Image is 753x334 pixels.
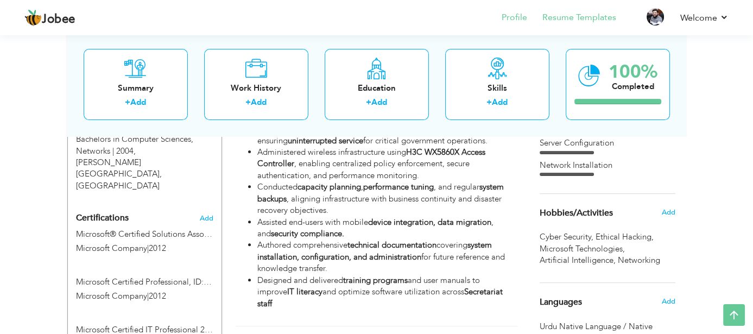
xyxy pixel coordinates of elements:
strong: Secretariat staff [257,286,503,308]
span: Artificial Intelligence [540,255,618,266]
label: + [125,97,130,109]
strong: IT literacy [287,286,322,297]
strong: security compliance. [271,228,344,239]
span: Networking [618,255,662,266]
span: Microsoft Technologies [540,243,627,255]
div: Completed [609,81,657,92]
div: Skills [454,83,541,94]
li: Authored comprehensive covering for future reference and knowledge transfer. [257,240,517,274]
span: Cyber Security [540,231,596,243]
span: Bachelors in Computer Sciences, Allama Iqbal Open University Islamabad, 2004 [76,134,193,156]
strong: system installation, configuration, and administration [257,240,492,262]
li: Administered wireless infrastructure using , enabling centralized policy enforcement, secure auth... [257,147,517,181]
label: + [245,97,251,109]
strong: H3C WX5860X Access Controller [257,147,485,169]
span: , [591,231,593,242]
div: Work History [213,83,300,94]
strong: data migration [438,217,491,228]
a: Welcome [680,11,729,24]
span: Hobbies/Activities [540,209,613,218]
strong: training programs [343,275,408,286]
span: Add the certifications you’ve earned. [200,215,213,222]
div: Bachelors in Computer Sciences, 2004 [68,134,222,192]
span: Add [661,207,675,217]
strong: performance tuning [363,181,434,192]
span: Ethical Hacking [596,231,656,243]
span: | [147,291,149,301]
span: | [147,243,149,254]
a: Profile [502,11,527,24]
label: Microsoft® Certified Solutions Associate, ID: 7704248 [76,229,213,240]
a: Add [130,97,146,108]
img: Profile Img [647,8,664,26]
a: Jobee [24,9,75,27]
strong: device integration, [368,217,435,228]
span: [PERSON_NAME][GEOGRAPHIC_DATA], [GEOGRAPHIC_DATA] [76,157,162,191]
label: + [486,97,492,109]
div: Add your educational degree. [76,110,213,192]
li: Designed and delivered and user manuals to improve and optimize software utilization across [257,275,517,310]
span: 2012 [149,243,166,254]
li: Assisted end-users with mobile , and [257,217,517,240]
span: Microsoft Company [76,291,147,301]
img: jobee.io [24,9,42,27]
div: Network Installation [540,160,675,171]
span: Jobee [42,14,75,26]
a: Add [492,97,508,108]
span: Add [661,297,675,306]
label: Microsoft Certified Professional, ID: 7704248 [76,276,213,288]
span: , [623,243,625,254]
div: Summary [92,83,179,94]
strong: technical documentation [347,240,436,250]
div: Education [333,83,420,94]
strong: capacity planning [298,181,361,192]
div: Server Configuration [540,137,675,149]
span: , [613,255,616,266]
a: Resume Templates [542,11,616,24]
strong: uninterrupted service [288,135,363,146]
strong: system backups [257,181,504,204]
span: Languages [540,298,582,307]
span: , [651,231,654,242]
span: Microsoft Company [76,243,147,254]
span: Urdu Native Language / Native [540,321,653,332]
span: 2012 [149,291,166,301]
a: Add [251,97,267,108]
span: Certifications [76,212,129,224]
div: Share some of your professional and personal interests. [531,194,684,232]
label: + [366,97,371,109]
a: Add [371,97,387,108]
div: 100% [609,63,657,81]
li: Conducted , , and regular , aligning infrastructure with business continuity and disaster recover... [257,181,517,216]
